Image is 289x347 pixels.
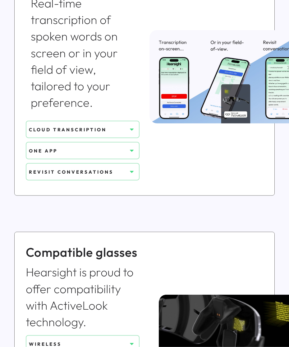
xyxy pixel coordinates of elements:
div: CLOUD TRANSCRIPTION [29,126,127,133]
div: Compatible glasses [26,243,140,261]
div: REVISIT CONVERSATIONS [29,169,127,175]
div: Hearsight is proud to offer compatibility with ActiveLook technology. [26,264,140,330]
div: ONE APP [29,148,127,154]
